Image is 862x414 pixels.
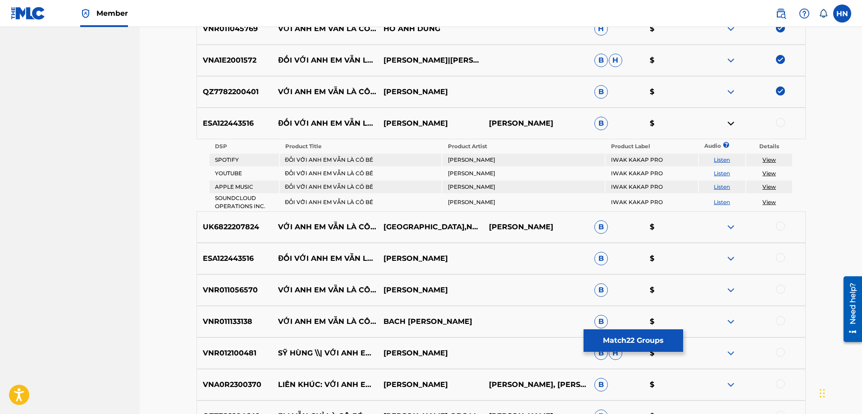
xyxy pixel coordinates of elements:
[644,316,700,327] p: $
[197,118,273,129] p: ESA122443516
[725,23,736,34] img: expand
[833,5,851,23] div: User Menu
[606,194,698,210] td: IWAK KAKAP PRO
[210,194,279,210] td: SOUNDCLOUD OPERATIONS INC.
[272,348,378,359] p: SỸ HÙNG \\| VỚI ANH EM VẪN LÀ CÔ BÉ
[197,23,273,34] p: VNR011045769
[775,8,786,19] img: search
[606,167,698,180] td: IWAK KAKAP PRO
[378,118,483,129] p: [PERSON_NAME]
[609,346,622,360] span: H
[699,142,710,150] p: Audio
[272,118,378,129] p: ĐỐI VỚI ANH EM VẪN LÀ CÔ BÉ
[442,181,604,193] td: [PERSON_NAME]
[594,220,608,234] span: B
[725,55,736,66] img: expand
[378,285,483,296] p: [PERSON_NAME]
[280,194,442,210] td: ĐỐI VỚI ANH EM VẪN LÀ CÔ BÉ
[272,23,378,34] p: VỚI ANH EM VẪN LÀ CÔ BÉ
[817,371,862,414] iframe: Chat Widget
[644,285,700,296] p: $
[584,329,683,352] button: Match22 Groups
[644,86,700,97] p: $
[594,283,608,297] span: B
[726,142,726,148] span: ?
[197,55,273,66] p: VNA1E2001572
[644,23,700,34] p: $
[210,140,279,153] th: DSP
[725,118,736,129] img: contract
[272,253,378,264] p: ĐỐI VỚI ANH EM VẪN LÀ CÔ BÉ
[606,181,698,193] td: IWAK KAKAP PRO
[272,86,378,97] p: VỚI ANH EM VẪN LÀ CÔ BÉ ( COVER )
[725,253,736,264] img: expand
[606,154,698,166] td: IWAK KAKAP PRO
[762,170,776,177] a: View
[594,22,608,36] span: H
[378,253,483,264] p: [PERSON_NAME]
[594,346,608,360] span: B
[594,252,608,265] span: B
[378,379,483,390] p: [PERSON_NAME]
[594,378,608,391] span: B
[772,5,790,23] a: Public Search
[210,167,279,180] td: YOUTUBE
[272,285,378,296] p: VỚI ANH EM VẪN LÀ CÔ BÉ (LIVE VERSION)
[378,222,483,232] p: [GEOGRAPHIC_DATA],NHP
[210,181,279,193] td: APPLE MUSIC
[776,23,785,32] img: deselect
[280,140,442,153] th: Product Title
[442,167,604,180] td: [PERSON_NAME]
[746,140,793,153] th: Details
[725,348,736,359] img: expand
[725,379,736,390] img: expand
[762,199,776,205] a: View
[725,316,736,327] img: expand
[795,5,813,23] div: Help
[644,379,700,390] p: $
[820,380,825,407] div: Drag
[594,85,608,99] span: B
[197,222,273,232] p: UK6822207824
[442,194,604,210] td: [PERSON_NAME]
[594,315,608,328] span: B
[606,140,698,153] th: Product Label
[725,222,736,232] img: expand
[197,253,273,264] p: ESA122443516
[442,140,604,153] th: Product Artist
[378,86,483,97] p: [PERSON_NAME]
[799,8,810,19] img: help
[272,316,378,327] p: VỚI ANH EM VẪN LÀ CÔ BÉ (LIVE VERSION)
[197,86,273,97] p: QZ7782200401
[378,316,483,327] p: BACH [PERSON_NAME]
[210,154,279,166] td: SPOTIFY
[280,154,442,166] td: ĐỐI VỚI ANH EM VẪN LÀ CÔ BÉ
[644,222,700,232] p: $
[725,86,736,97] img: expand
[644,253,700,264] p: $
[762,156,776,163] a: View
[644,55,700,66] p: $
[197,379,273,390] p: VNA0R2300370
[644,348,700,359] p: $
[272,379,378,390] p: LIÊN KHÚC: VỚI ANH EM VẪN LÀ CÔ BÉ - HONEY
[714,156,730,163] a: Listen
[714,183,730,190] a: Listen
[819,9,828,18] div: Notifications
[280,181,442,193] td: ĐỐI VỚI ANH EM VẪN LÀ CÔ BÉ
[96,8,128,18] span: Member
[725,285,736,296] img: expand
[644,118,700,129] p: $
[483,379,588,390] p: [PERSON_NAME], [PERSON_NAME]
[378,348,483,359] p: [PERSON_NAME]
[762,183,776,190] a: View
[483,222,588,232] p: [PERSON_NAME]
[776,55,785,64] img: deselect
[442,154,604,166] td: [PERSON_NAME]
[714,170,730,177] a: Listen
[197,316,273,327] p: VNR011133138
[776,86,785,96] img: deselect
